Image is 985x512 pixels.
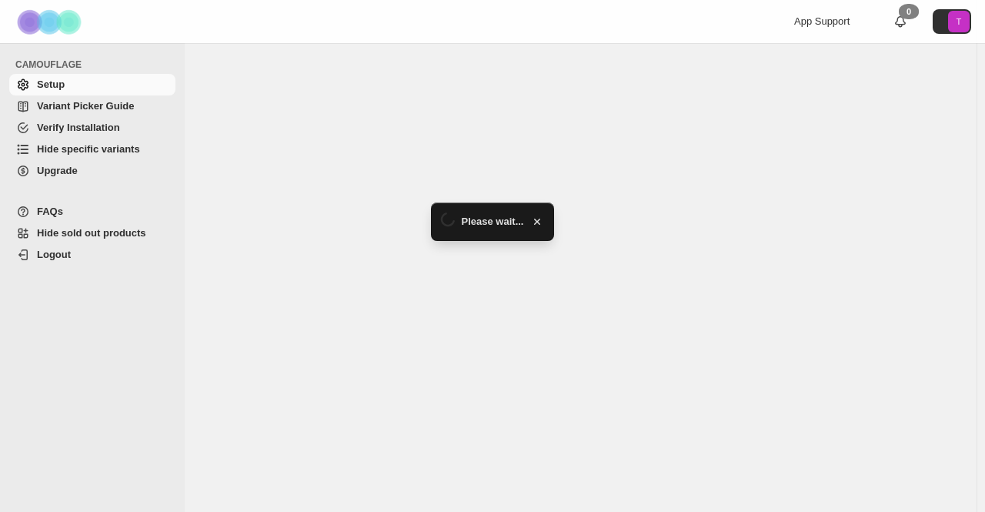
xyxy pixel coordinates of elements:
[9,139,175,160] a: Hide specific variants
[15,59,177,71] span: CAMOUFLAGE
[462,214,524,229] span: Please wait...
[948,11,970,32] span: Avatar with initials T
[9,244,175,266] a: Logout
[37,100,134,112] span: Variant Picker Guide
[899,4,919,19] div: 0
[37,249,71,260] span: Logout
[9,223,175,244] a: Hide sold out products
[9,160,175,182] a: Upgrade
[893,14,908,29] a: 0
[37,79,65,90] span: Setup
[933,9,971,34] button: Avatar with initials T
[9,201,175,223] a: FAQs
[37,122,120,133] span: Verify Installation
[37,206,63,217] span: FAQs
[9,117,175,139] a: Verify Installation
[794,15,850,27] span: App Support
[37,227,146,239] span: Hide sold out products
[9,95,175,117] a: Variant Picker Guide
[37,143,140,155] span: Hide specific variants
[37,165,78,176] span: Upgrade
[957,17,962,26] text: T
[9,74,175,95] a: Setup
[12,1,89,43] img: Camouflage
